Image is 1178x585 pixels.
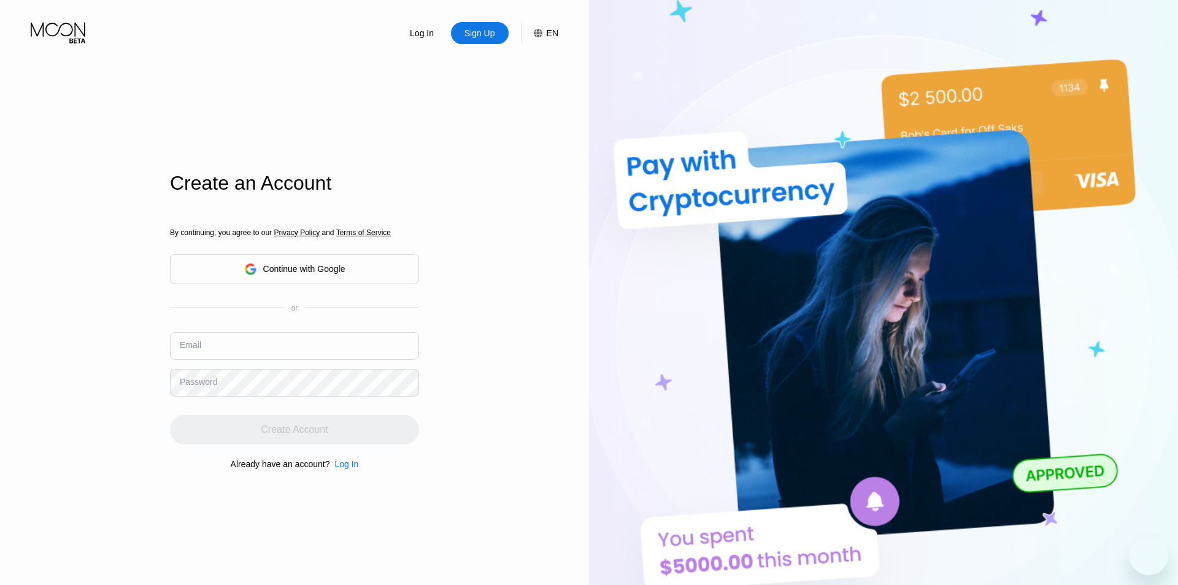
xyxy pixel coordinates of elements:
div: Log In [393,22,451,44]
div: Email [180,340,201,350]
div: Sign Up [463,27,496,39]
div: Log In [409,27,435,39]
div: Log In [329,459,358,469]
span: Terms of Service [336,228,391,237]
div: Create an Account [170,172,419,195]
div: or [291,304,298,312]
div: Log In [334,459,358,469]
div: Sign Up [451,22,509,44]
div: Password [180,377,217,387]
span: Privacy Policy [274,228,320,237]
div: EN [521,22,558,44]
div: By continuing, you agree to our [170,228,419,237]
div: Already have an account? [231,459,330,469]
div: Continue with Google [170,254,419,284]
div: EN [547,28,558,38]
iframe: Button to launch messaging window [1129,536,1168,575]
span: and [320,228,336,237]
div: Continue with Google [263,264,345,274]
